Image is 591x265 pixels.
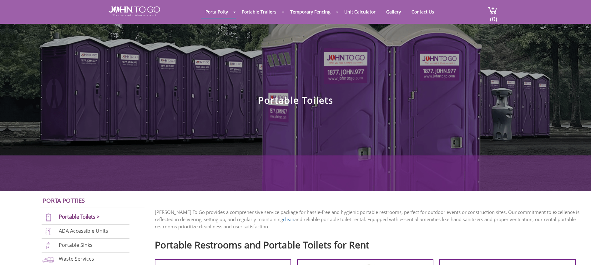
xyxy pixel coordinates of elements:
[488,6,497,15] img: cart a
[42,242,55,250] img: portable-sinks-new.png
[340,6,380,18] a: Unit Calculator
[109,6,160,16] img: JOHN to go
[381,6,406,18] a: Gallery
[42,227,55,236] img: ADA-units-new.png
[490,10,497,23] span: (0)
[43,196,85,204] a: Porta Potties
[59,242,93,248] a: Portable Sinks
[59,256,94,262] a: Waste Services
[237,6,281,18] a: Portable Trailers
[285,6,335,18] a: Temporary Fencing
[155,236,582,250] h2: Portable Restrooms and Portable Toilets for Rent
[155,209,582,230] p: [PERSON_NAME] To Go provides a comprehensive service package for hassle-free and hygienic portabl...
[201,6,233,18] a: Porta Potty
[59,213,100,220] a: Portable Toilets >
[42,255,55,264] img: waste-services-new.png
[283,216,294,222] a: clean
[42,213,55,222] img: portable-toilets-new.png
[59,227,108,234] a: ADA Accessible Units
[407,6,439,18] a: Contact Us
